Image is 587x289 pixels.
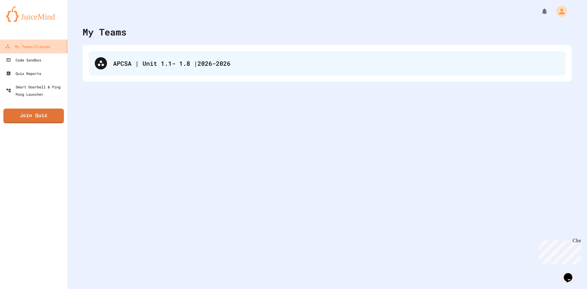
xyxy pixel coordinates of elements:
div: My Notifications [530,6,550,17]
iframe: chat widget [561,265,581,283]
div: Smart Doorbell & Ping Pong Launcher [6,83,65,98]
img: logo-orange.svg [6,6,61,22]
div: My Teams/Classes [5,43,50,50]
div: APCSA | Unit 1.1- 1.8 |2026-2026 [89,51,566,76]
div: My Teams [83,25,127,39]
iframe: chat widget [536,238,581,264]
a: Join Quiz [3,109,64,123]
div: APCSA | Unit 1.1- 1.8 |2026-2026 [113,59,559,68]
div: My Account [550,4,569,18]
div: Chat with us now!Close [2,2,42,39]
div: Quiz Reports [6,70,41,77]
div: Code Sandbox [6,56,41,64]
